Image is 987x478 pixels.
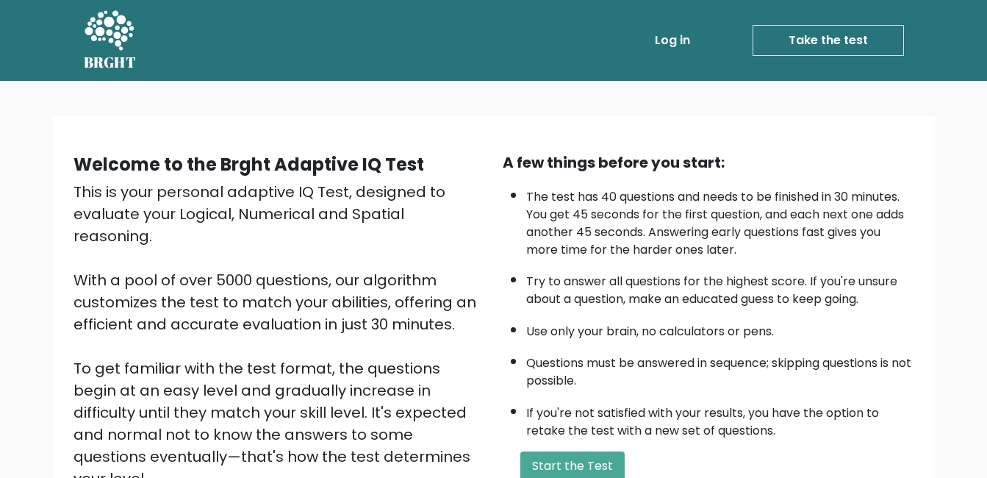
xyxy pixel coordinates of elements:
[753,25,904,56] a: Take the test
[503,151,914,174] div: A few things before you start:
[73,152,424,176] b: Welcome to the Brght Adaptive IQ Test
[526,265,914,308] li: Try to answer all questions for the highest score. If you're unsure about a question, make an edu...
[526,397,914,440] li: If you're not satisfied with your results, you have the option to retake the test with a new set ...
[84,6,137,75] a: BRGHT
[526,347,914,390] li: Questions must be answered in sequence; skipping questions is not possible.
[526,181,914,259] li: The test has 40 questions and needs to be finished in 30 minutes. You get 45 seconds for the firs...
[649,26,696,55] a: Log in
[526,315,914,340] li: Use only your brain, no calculators or pens.
[84,54,137,71] h5: BRGHT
